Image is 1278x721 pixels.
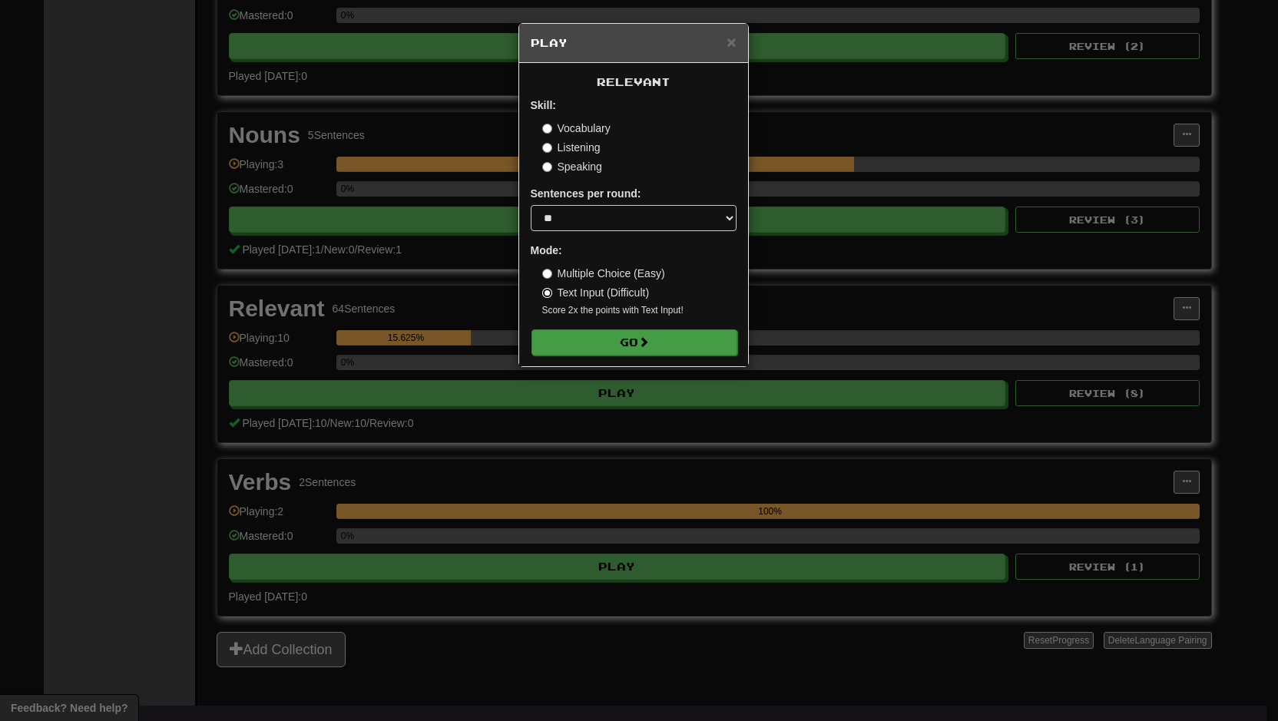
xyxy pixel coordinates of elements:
button: Go [531,329,737,356]
input: Multiple Choice (Easy) [542,269,552,279]
label: Listening [542,140,601,155]
label: Speaking [542,159,602,174]
input: Text Input (Difficult) [542,288,552,298]
small: Score 2x the points with Text Input ! [542,304,737,317]
label: Multiple Choice (Easy) [542,266,665,281]
input: Listening [542,143,552,153]
button: Close [727,34,736,50]
span: Relevant [597,75,670,88]
label: Text Input (Difficult) [542,285,650,300]
input: Speaking [542,162,552,172]
input: Vocabulary [542,124,552,134]
strong: Skill: [531,99,556,111]
label: Vocabulary [542,121,611,136]
label: Sentences per round: [531,186,641,201]
span: × [727,33,736,51]
strong: Mode: [531,244,562,256]
h5: Play [531,35,737,51]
